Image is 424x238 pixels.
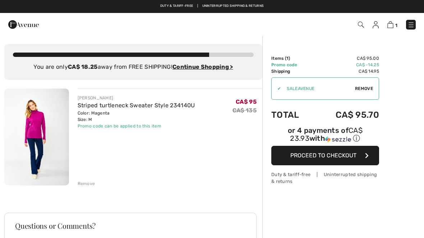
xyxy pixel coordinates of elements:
span: 1 [286,56,289,61]
div: ✔ [272,85,281,92]
span: Proceed to Checkout [290,152,356,159]
div: or 4 payments of with [271,127,379,143]
h3: Questions or Comments? [15,222,246,229]
img: Shopping Bag [387,21,393,28]
div: or 4 payments ofCA$ 23.93withSezzle Click to learn more about Sezzle [271,127,379,146]
img: Sezzle [325,136,351,143]
div: [PERSON_NAME] [78,95,195,101]
td: CA$ 95.00 [313,55,379,62]
td: Items ( ) [271,55,313,62]
div: Remove [78,180,95,187]
span: Remove [355,85,373,92]
span: CA$ 23.93 [290,126,363,143]
img: Search [358,22,364,28]
div: Color: Magenta Size: M [78,110,195,123]
a: 1 [387,20,397,29]
div: Promo code can be applied to this item [78,123,195,129]
td: Total [271,103,313,127]
td: CA$ 14.95 [313,68,379,75]
a: Striped turtleneck Sweater Style 234140U [78,102,195,109]
a: Continue Shopping > [172,63,233,70]
img: Menu [407,21,415,28]
div: Duty & tariff-free | Uninterrupted shipping & returns [271,171,379,185]
a: 1ère Avenue [8,21,39,27]
img: Striped turtleneck Sweater Style 234140U [4,89,69,185]
s: CA$ 135 [232,107,257,114]
div: You are only away from FREE SHIPPING! [13,63,254,71]
td: CA$ 95.70 [313,103,379,127]
img: 1ère Avenue [8,17,39,32]
img: My Info [373,21,379,28]
button: Proceed to Checkout [271,146,379,165]
span: CA$ 95 [236,98,257,105]
strong: CA$ 18.25 [68,63,98,70]
td: Shipping [271,68,313,75]
td: Promo code [271,62,313,68]
td: CA$ -14.25 [313,62,379,68]
span: 1 [395,23,397,28]
input: Promo code [281,78,355,99]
